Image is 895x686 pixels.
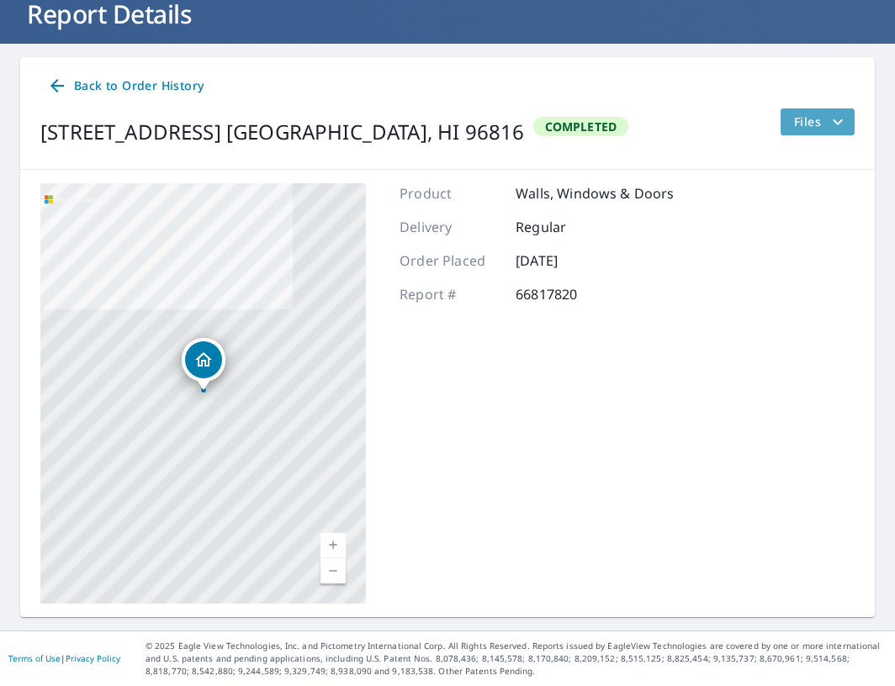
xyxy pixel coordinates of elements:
[8,653,120,663] p: |
[535,119,628,135] span: Completed
[146,640,887,678] p: © 2025 Eagle View Technologies, Inc. and Pictometry International Corp. All Rights Reserved. Repo...
[516,183,674,203] p: Walls, Windows & Doors
[400,251,500,271] p: Order Placed
[40,71,210,102] a: Back to Order History
[47,76,204,97] span: Back to Order History
[66,652,120,664] a: Privacy Policy
[780,108,855,135] button: filesDropdownBtn-66817820
[182,338,225,390] div: Dropped pin, building 1, Residential property, 3258 Kanekopa Pl. Honolulu, HI 96816
[8,652,61,664] a: Terms of Use
[794,112,848,132] span: Files
[516,284,617,304] p: 66817820
[320,533,346,558] a: Current Level 17, Zoom In
[516,217,617,237] p: Regular
[400,183,500,203] p: Product
[40,117,525,147] div: [STREET_ADDRESS] [GEOGRAPHIC_DATA], HI 96816
[320,558,346,583] a: Current Level 17, Zoom Out
[400,217,500,237] p: Delivery
[516,251,617,271] p: [DATE]
[400,284,500,304] p: Report #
